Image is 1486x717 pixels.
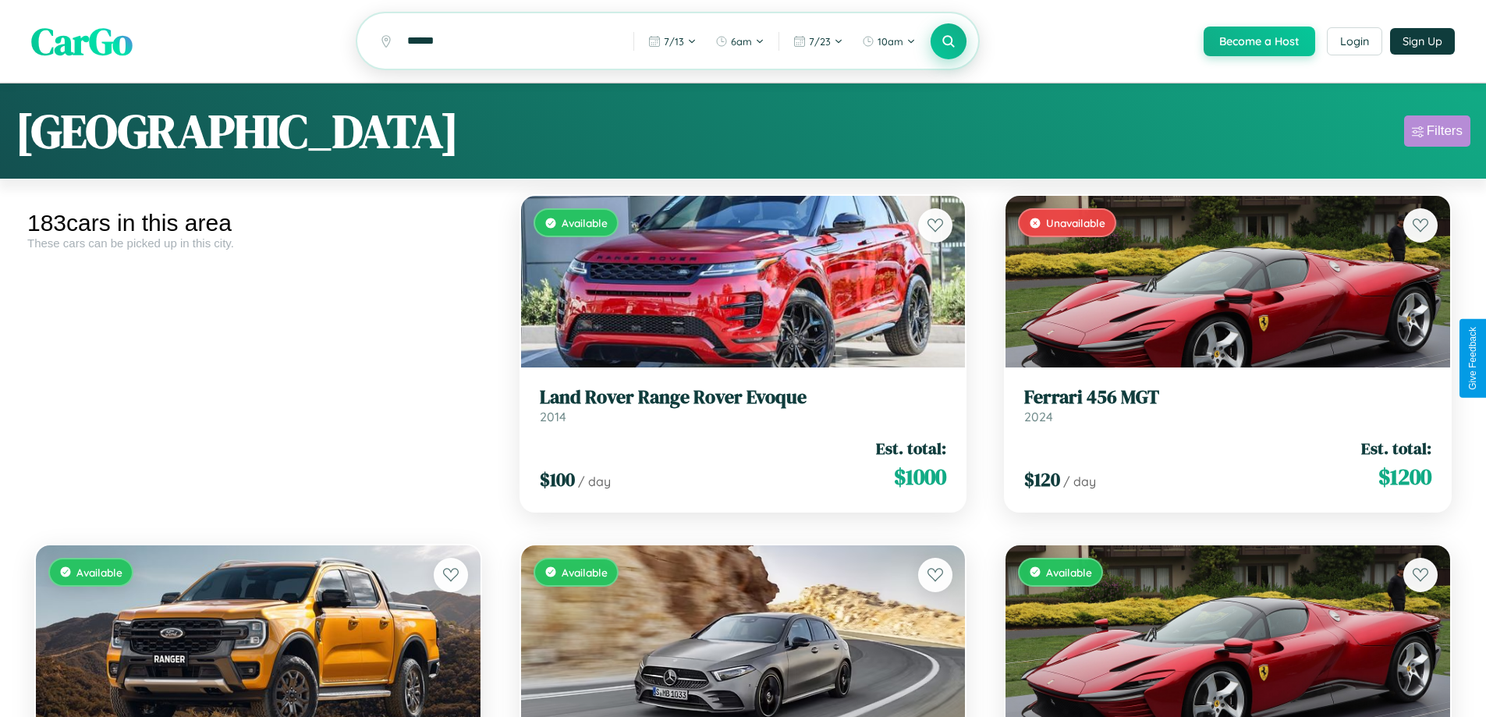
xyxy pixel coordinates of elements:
h3: Ferrari 456 MGT [1024,386,1431,409]
span: / day [578,474,611,489]
div: Give Feedback [1467,327,1478,390]
span: Available [562,216,608,229]
span: Est. total: [876,437,946,460]
button: 6am [708,29,772,54]
span: $ 1200 [1378,461,1431,492]
span: 7 / 23 [809,35,831,48]
button: 7/13 [640,29,704,54]
span: 6am [731,35,752,48]
span: / day [1063,474,1096,489]
span: 2014 [540,409,566,424]
div: 183 cars in this area [27,210,489,236]
span: Available [76,566,122,579]
button: Become a Host [1204,27,1315,56]
span: Unavailable [1046,216,1105,229]
div: These cars can be picked up in this city. [27,236,489,250]
span: 2024 [1024,409,1053,424]
button: Sign Up [1390,28,1455,55]
span: CarGo [31,16,133,67]
span: $ 100 [540,467,575,492]
h3: Land Rover Range Rover Evoque [540,386,947,409]
div: Filters [1427,123,1463,139]
span: Est. total: [1361,437,1431,460]
button: 7/23 [786,29,851,54]
span: Available [562,566,608,579]
span: $ 120 [1024,467,1060,492]
span: 7 / 13 [664,35,684,48]
a: Land Rover Range Rover Evoque2014 [540,386,947,424]
button: Login [1327,27,1382,55]
span: 10am [878,35,903,48]
a: Ferrari 456 MGT2024 [1024,386,1431,424]
span: $ 1000 [894,461,946,492]
button: Filters [1404,115,1470,147]
button: 10am [854,29,924,54]
span: Available [1046,566,1092,579]
h1: [GEOGRAPHIC_DATA] [16,99,459,163]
